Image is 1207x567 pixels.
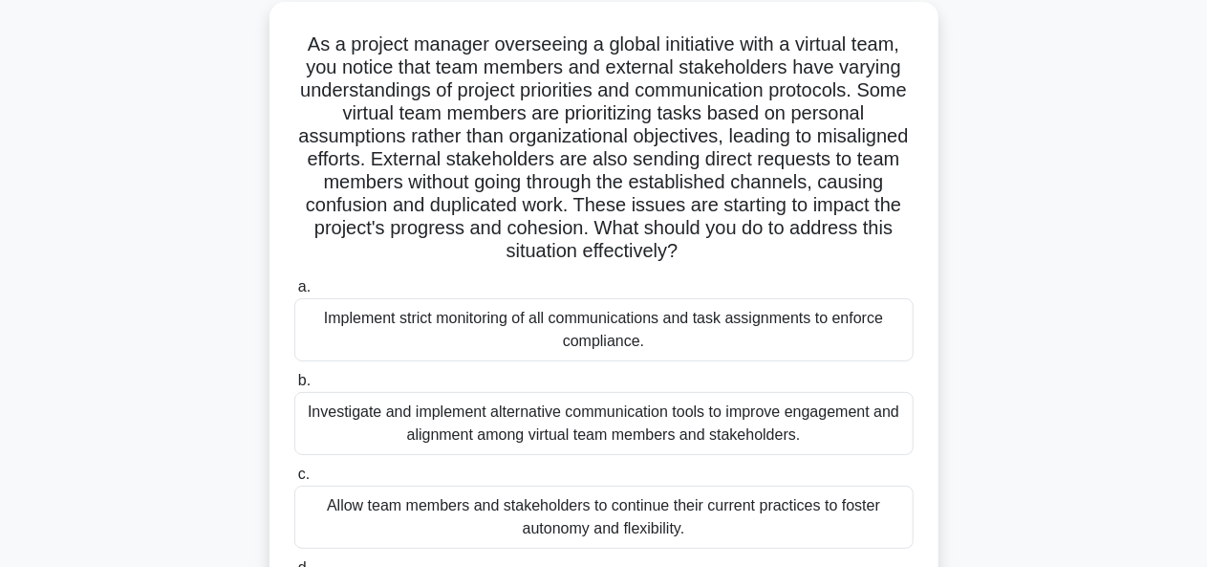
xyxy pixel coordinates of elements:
[294,298,914,361] div: Implement strict monitoring of all communications and task assignments to enforce compliance.
[298,278,311,294] span: a.
[298,372,311,388] span: b.
[294,392,914,455] div: Investigate and implement alternative communication tools to improve engagement and alignment amo...
[298,466,310,482] span: c.
[294,486,914,549] div: Allow team members and stakeholders to continue their current practices to foster autonomy and fl...
[292,33,916,264] h5: As a project manager overseeing a global initiative with a virtual team, you notice that team mem...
